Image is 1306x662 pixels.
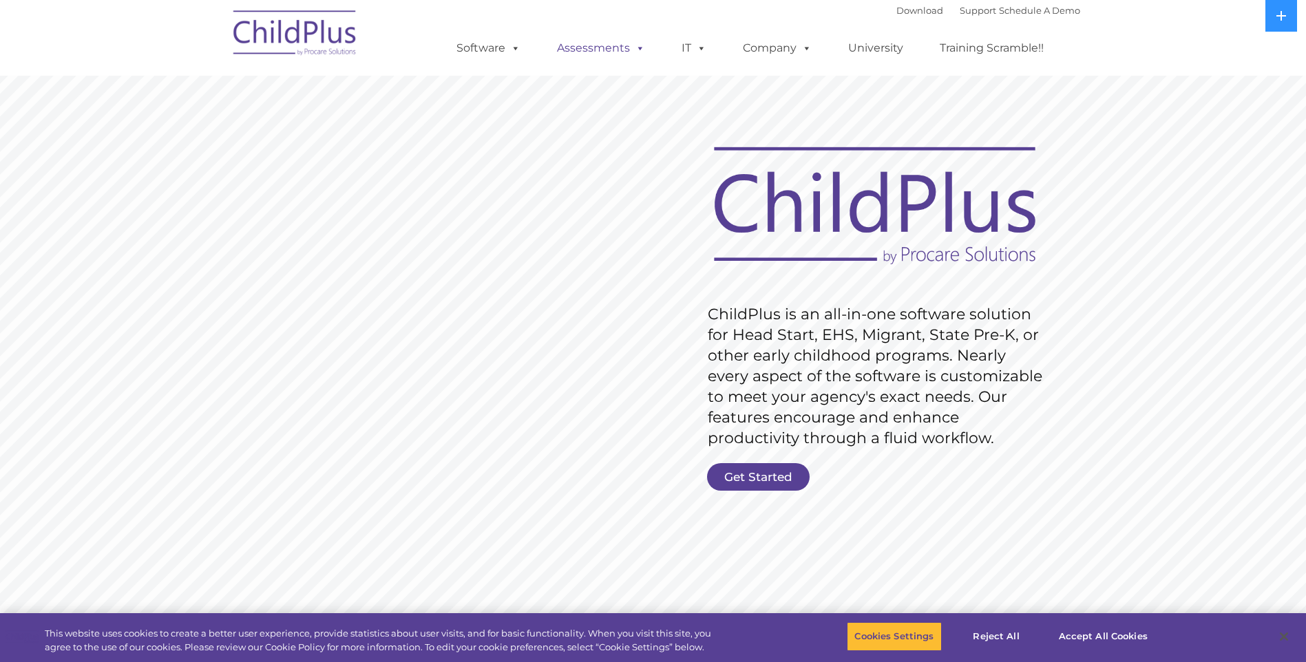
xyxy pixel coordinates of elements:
a: Company [729,34,825,62]
rs-layer: ChildPlus is an all-in-one software solution for Head Start, EHS, Migrant, State Pre-K, or other ... [708,304,1049,449]
a: Assessments [543,34,659,62]
a: Get Started [707,463,810,491]
a: IT [668,34,720,62]
a: Software [443,34,534,62]
a: Schedule A Demo [999,5,1080,16]
img: ChildPlus by Procare Solutions [227,1,364,70]
a: Training Scramble!! [926,34,1057,62]
a: Support [960,5,996,16]
div: This website uses cookies to create a better user experience, provide statistics about user visit... [45,627,718,654]
button: Accept All Cookies [1051,622,1155,651]
font: | [896,5,1080,16]
button: Reject All [954,622,1040,651]
button: Cookies Settings [847,622,941,651]
a: Download [896,5,943,16]
a: University [834,34,917,62]
button: Close [1269,621,1299,652]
